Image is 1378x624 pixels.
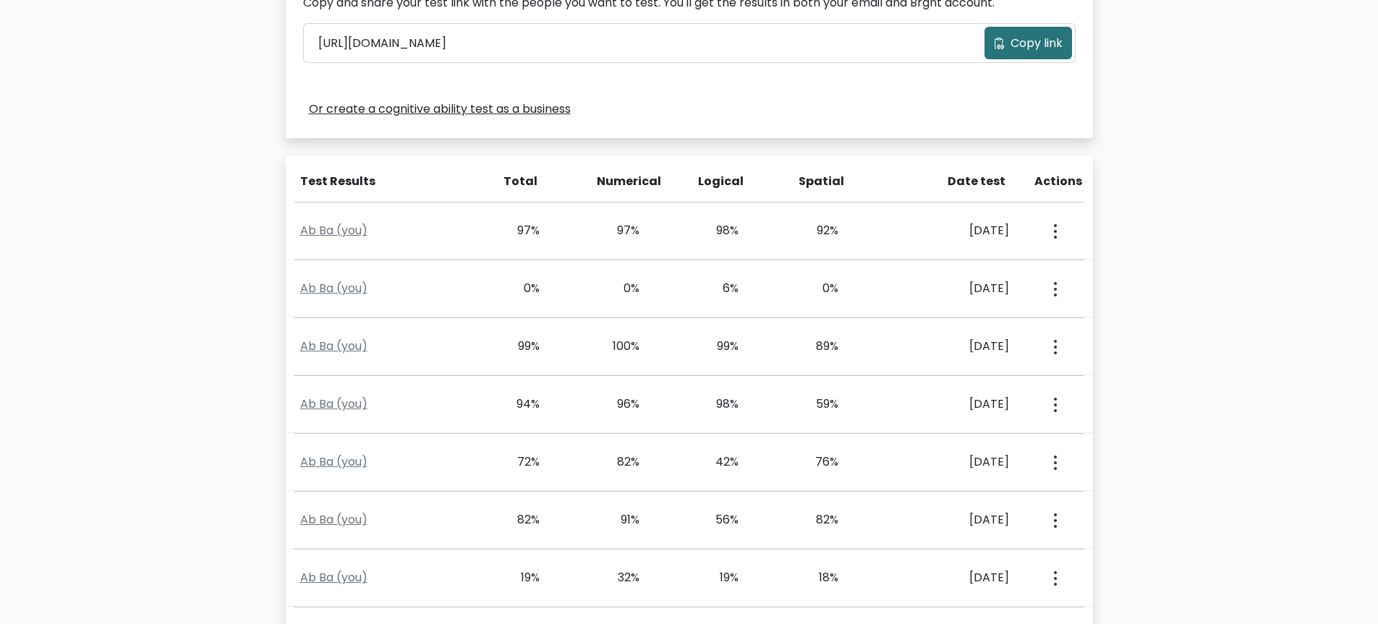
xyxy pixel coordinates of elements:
[499,511,540,529] div: 82%
[598,569,639,586] div: 32%
[300,453,367,470] a: Ab Ba (you)
[300,173,479,190] div: Test Results
[300,511,367,528] a: Ab Ba (you)
[598,338,639,355] div: 100%
[698,280,739,297] div: 6%
[797,453,838,471] div: 76%
[499,569,540,586] div: 19%
[797,222,838,239] div: 92%
[1011,35,1063,52] span: Copy link
[698,569,739,586] div: 19%
[499,338,540,355] div: 99%
[499,280,540,297] div: 0%
[300,222,367,239] a: Ab Ba (you)
[900,173,1017,190] div: Date test
[597,173,639,190] div: Numerical
[897,280,1009,297] div: [DATE]
[797,280,838,297] div: 0%
[797,569,838,586] div: 18%
[499,396,540,413] div: 94%
[499,453,540,471] div: 72%
[698,511,739,529] div: 56%
[698,338,739,355] div: 99%
[897,453,1009,471] div: [DATE]
[797,396,838,413] div: 59%
[797,338,838,355] div: 89%
[897,396,1009,413] div: [DATE]
[698,222,739,239] div: 98%
[300,338,367,354] a: Ab Ba (you)
[598,453,639,471] div: 82%
[698,453,739,471] div: 42%
[496,173,538,190] div: Total
[799,173,841,190] div: Spatial
[897,338,1009,355] div: [DATE]
[598,222,639,239] div: 97%
[698,396,739,413] div: 98%
[300,280,367,296] a: Ab Ba (you)
[499,222,540,239] div: 97%
[897,569,1009,586] div: [DATE]
[698,173,740,190] div: Logical
[1034,173,1084,190] div: Actions
[300,569,367,586] a: Ab Ba (you)
[598,280,639,297] div: 0%
[897,222,1009,239] div: [DATE]
[598,511,639,529] div: 91%
[984,27,1072,59] button: Copy link
[797,511,838,529] div: 82%
[309,101,571,118] a: Or create a cognitive ability test as a business
[897,511,1009,529] div: [DATE]
[300,396,367,412] a: Ab Ba (you)
[598,396,639,413] div: 96%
